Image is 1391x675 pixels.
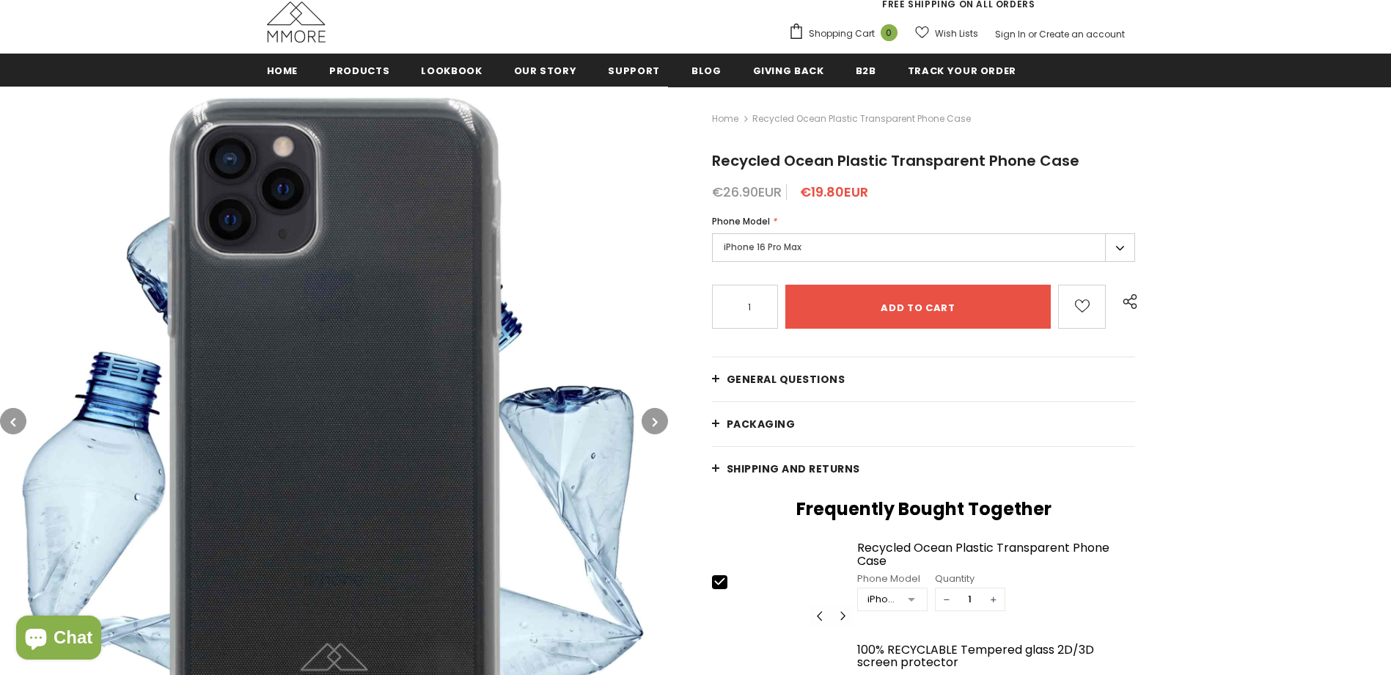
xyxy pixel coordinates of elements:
div: Quantity [935,572,1005,586]
a: Track your order [908,54,1016,87]
span: Lookbook [421,64,482,78]
span: €26.90EUR [712,183,782,201]
span: Wish Lists [935,26,978,41]
a: PACKAGING [712,402,1136,446]
span: B2B [856,64,876,78]
span: − [936,588,958,610]
span: Track your order [908,64,1016,78]
a: B2B [856,54,876,87]
span: Shipping and returns [727,461,860,476]
span: Recycled Ocean Plastic Transparent Phone Case [752,110,971,128]
a: General Questions [712,357,1136,401]
a: Our Story [514,54,577,87]
a: Shopping Cart 0 [788,23,905,45]
a: 100% RECYCLABLE Tempered glass 2D/3D screen protector [857,643,1136,669]
span: 0 [881,24,898,41]
span: Our Story [514,64,577,78]
span: + [983,588,1005,610]
inbox-online-store-chat: Shopify online store chat [12,616,106,663]
a: Sign In [995,28,1026,40]
span: Shopping Cart [809,26,875,41]
a: Recycled Ocean Plastic Transparent Phone Case [857,541,1136,567]
span: Products [329,64,389,78]
a: support [608,54,660,87]
span: or [1028,28,1037,40]
a: Products [329,54,389,87]
a: Giving back [753,54,824,87]
span: Blog [691,64,722,78]
span: Recycled Ocean Plastic Transparent Phone Case [712,150,1079,171]
img: MMORE Cases [267,1,326,43]
span: General Questions [727,372,845,387]
a: Blog [691,54,722,87]
a: Create an account [1039,28,1125,40]
label: iPhone 16 Pro Max [712,233,1136,262]
a: Lookbook [421,54,482,87]
a: Home [267,54,298,87]
span: €19.80EUR [800,183,868,201]
h2: Frequently Bought Together [712,498,1136,520]
span: Home [267,64,298,78]
span: support [608,64,660,78]
a: Shipping and returns [712,447,1136,491]
input: Add to cart [785,285,1051,329]
a: Wish Lists [915,21,978,46]
div: Phone Model [857,572,928,586]
span: PACKAGING [727,417,796,431]
a: Home [712,110,738,128]
div: iPhone 13 Pro Max [867,592,898,607]
span: Phone Model [712,215,770,227]
span: Giving back [753,64,824,78]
